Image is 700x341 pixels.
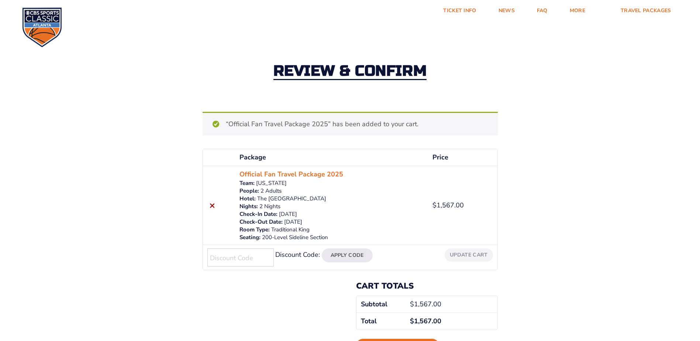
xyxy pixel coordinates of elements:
p: 2 Nights [239,203,424,210]
span: $ [410,300,414,309]
p: 2 Adults [239,187,424,195]
a: Remove this item [207,200,217,210]
th: Package [235,149,428,166]
div: “Official Fan Travel Package 2025” has been added to your cart. [203,112,498,135]
p: Traditional King [239,226,424,234]
dt: Nights: [239,203,258,210]
input: Discount Code [207,248,274,266]
dt: Room Type: [239,226,270,234]
span: $ [410,317,414,325]
dt: Check-Out Date: [239,218,283,226]
p: [US_STATE] [239,179,424,187]
label: Discount Code: [275,250,320,259]
button: Update cart [445,248,493,261]
dt: Team: [239,179,255,187]
p: [DATE] [239,218,424,226]
dt: Hotel: [239,195,256,203]
span: $ [432,201,437,210]
bdi: 1,567.00 [410,300,441,309]
p: 200-Level Sideline Section [239,234,424,241]
img: CBS Sports Classic [22,7,62,47]
p: [DATE] [239,210,424,218]
dt: Check-In Date: [239,210,277,218]
th: Price [428,149,497,166]
th: Total [356,313,406,330]
dt: People: [239,187,259,195]
a: Official Fan Travel Package 2025 [239,169,343,179]
button: Apply Code [322,248,373,262]
h2: Review & Confirm [273,63,427,80]
bdi: 1,567.00 [432,201,464,210]
th: Subtotal [356,296,406,313]
bdi: 1,567.00 [410,317,441,325]
p: The [GEOGRAPHIC_DATA] [239,195,424,203]
dt: Seating: [239,234,261,241]
h2: Cart totals [356,281,498,291]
